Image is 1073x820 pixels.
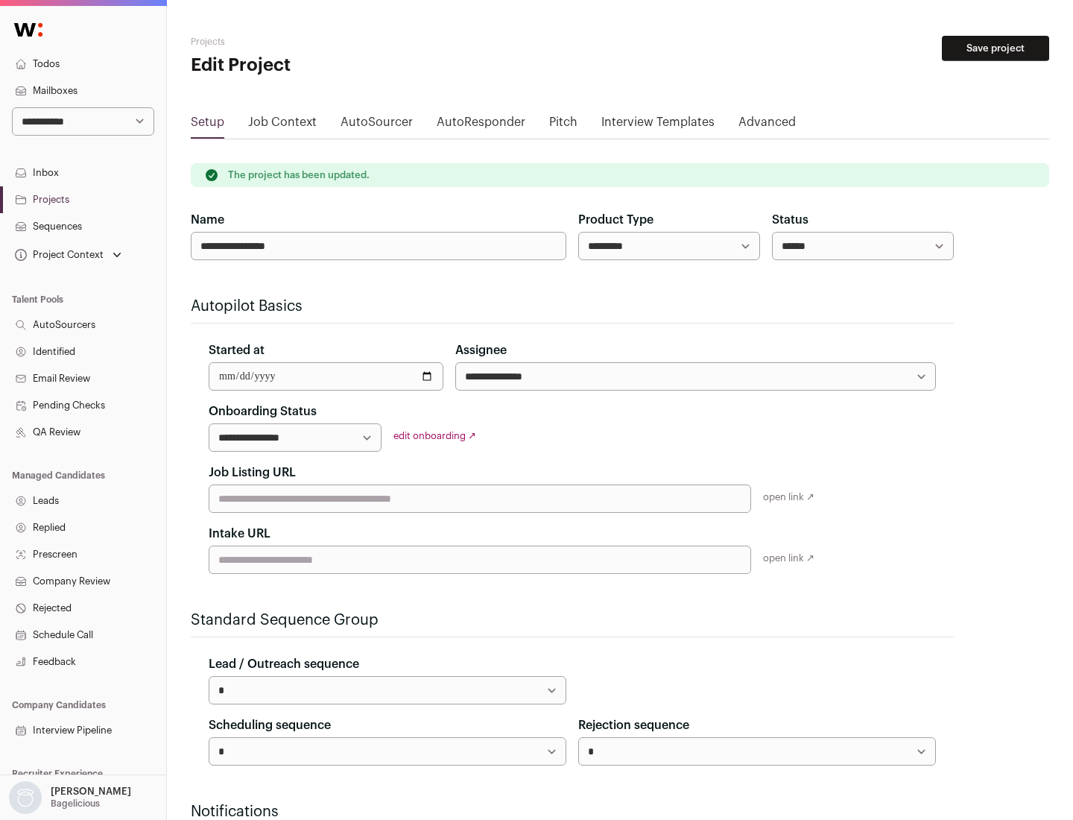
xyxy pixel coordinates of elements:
a: edit onboarding ↗ [393,431,476,441]
p: Bagelicious [51,798,100,810]
label: Rejection sequence [578,716,689,734]
p: The project has been updated. [228,169,370,181]
a: AutoSourcer [341,113,413,137]
button: Open dropdown [12,245,124,265]
label: Assignee [455,341,507,359]
label: Scheduling sequence [209,716,331,734]
img: nopic.png [9,781,42,814]
button: Open dropdown [6,781,134,814]
label: Name [191,211,224,229]
label: Intake URL [209,525,270,543]
h1: Edit Project [191,54,477,78]
img: Wellfound [6,15,51,45]
label: Job Listing URL [209,464,296,482]
a: Setup [191,113,224,137]
a: Interview Templates [601,113,715,137]
p: [PERSON_NAME] [51,786,131,798]
label: Started at [209,341,265,359]
h2: Projects [191,36,477,48]
a: Advanced [738,113,796,137]
h2: Autopilot Basics [191,296,954,317]
label: Onboarding Status [209,403,317,420]
label: Lead / Outreach sequence [209,655,359,673]
a: AutoResponder [437,113,525,137]
h2: Standard Sequence Group [191,610,954,631]
a: Pitch [549,113,577,137]
label: Product Type [578,211,653,229]
a: Job Context [248,113,317,137]
button: Save project [942,36,1049,61]
label: Status [772,211,808,229]
div: Project Context [12,249,104,261]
